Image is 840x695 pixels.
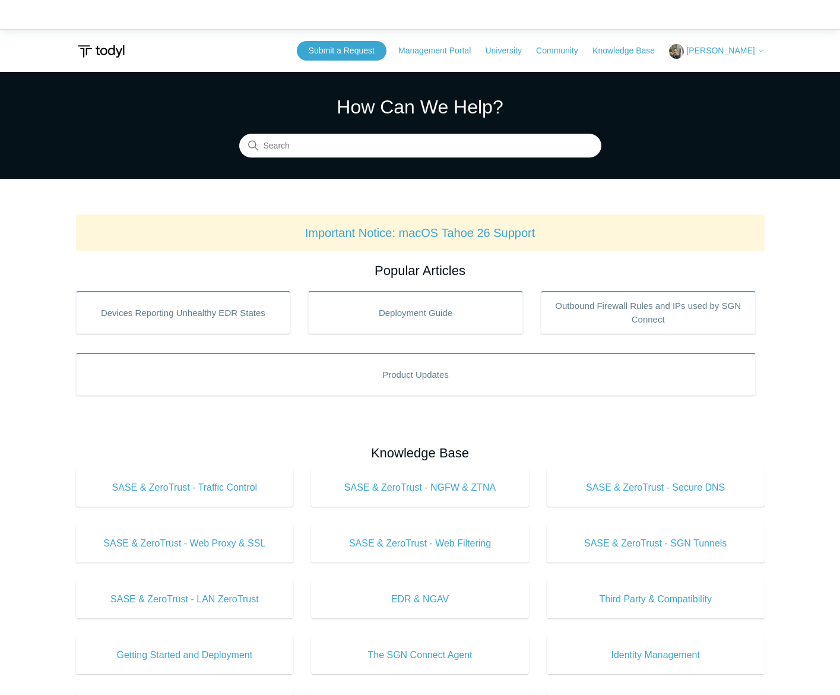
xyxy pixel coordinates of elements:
[311,525,529,563] a: SASE & ZeroTrust - Web Filtering
[239,93,601,121] h1: How Can We Help?
[329,536,511,551] span: SASE & ZeroTrust - Web Filtering
[76,261,765,280] h2: Popular Articles
[592,45,667,57] a: Knowledge Base
[565,648,747,662] span: Identity Management
[94,536,276,551] span: SASE & ZeroTrust - Web Proxy & SSL
[94,592,276,606] span: SASE & ZeroTrust - LAN ZeroTrust
[669,44,764,59] button: [PERSON_NAME]
[94,481,276,495] span: SASE & ZeroTrust - Traffic Control
[76,291,291,334] a: Devices Reporting Unhealthy EDR States
[547,636,765,674] a: Identity Management
[398,45,483,57] a: Management Portal
[565,481,747,495] span: SASE & ZeroTrust - Secure DNS
[329,592,511,606] span: EDR & NGAV
[297,41,386,61] a: Submit a Request
[547,580,765,618] a: Third Party & Compatibility
[305,226,535,239] a: Important Notice: macOS Tahoe 26 Support
[76,580,294,618] a: SASE & ZeroTrust - LAN ZeroTrust
[329,481,511,495] span: SASE & ZeroTrust - NGFW & ZTNA
[76,443,765,463] h2: Knowledge Base
[76,525,294,563] a: SASE & ZeroTrust - Web Proxy & SSL
[94,648,276,662] span: Getting Started and Deployment
[76,636,294,674] a: Getting Started and Deployment
[308,291,523,334] a: Deployment Guide
[536,45,590,57] a: Community
[311,469,529,507] a: SASE & ZeroTrust - NGFW & ZTNA
[547,525,765,563] a: SASE & ZeroTrust - SGN Tunnels
[239,134,601,158] input: Search
[311,580,529,618] a: EDR & NGAV
[565,536,747,551] span: SASE & ZeroTrust - SGN Tunnels
[686,46,755,55] span: [PERSON_NAME]
[565,592,747,606] span: Third Party & Compatibility
[76,353,756,396] a: Product Updates
[547,469,765,507] a: SASE & ZeroTrust - Secure DNS
[76,40,126,62] img: Todyl Support Center Help Center home page
[329,648,511,662] span: The SGN Connect Agent
[541,291,756,334] a: Outbound Firewall Rules and IPs used by SGN Connect
[76,469,294,507] a: SASE & ZeroTrust - Traffic Control
[311,636,529,674] a: The SGN Connect Agent
[485,45,533,57] a: University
